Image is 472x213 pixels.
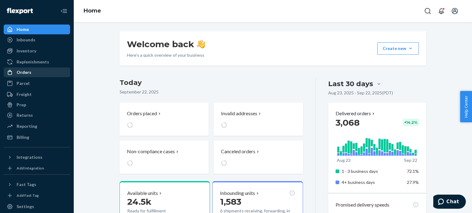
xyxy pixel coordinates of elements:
div: Home [17,26,29,32]
a: Returns [4,110,70,120]
p: Inbounding units [220,190,255,197]
span: 72.1% [407,169,419,174]
a: Freight [4,89,70,99]
div: Parcel [17,80,29,86]
div: Billing [17,134,29,140]
span: 1,583 [220,196,241,207]
div: Last 30 days [328,79,373,89]
div: Fast Tags [17,181,36,188]
a: Add Integration [4,165,70,172]
div: Add Fast Tag [17,193,39,198]
div: Inbounds [17,37,35,43]
button: Non-compliance cases [120,141,209,174]
p: Here’s a quick overview of your business [127,52,205,58]
div: Prep [17,102,26,108]
p: Sep 22 [404,157,417,163]
button: Integrations [4,152,70,162]
p: Invalid addresses [221,110,257,117]
div: Orders [17,69,31,75]
p: Promised delivery speeds [336,201,389,208]
p: Non-compliance cases [127,148,175,155]
a: Home [4,25,70,34]
h1: Welcome back [127,39,205,50]
iframe: Opens a widget where you can chat to one of our agents [433,195,466,210]
button: Open Search Box [422,5,434,17]
button: Open notifications [435,5,447,17]
button: Delivered orders [336,110,376,117]
a: Billing [4,132,70,142]
p: 1 - 3 business days [342,168,402,174]
span: 3,068 [336,117,360,128]
div: + 14.2 % [403,119,419,126]
button: Create new [377,42,419,55]
p: Canceled orders [221,148,255,155]
h3: Today [120,78,303,88]
p: September 22, 2025 [120,89,303,95]
a: Parcel [4,78,70,88]
div: Reporting [17,123,37,129]
div: Returns [17,112,33,118]
span: 27.9% [407,180,419,185]
div: Freight [17,91,32,97]
p: Aug 23, 2025 - Sep 22, 2025 ( PDT ) [328,90,393,96]
a: Add Fast Tag [4,192,70,199]
a: Settings [4,202,70,211]
a: Inventory [4,46,70,56]
button: Close Navigation [58,5,70,17]
div: Add Integration [17,165,44,171]
p: Available units [127,190,158,197]
span: 24.5k [127,196,151,207]
a: Reporting [4,121,70,131]
button: Invalid addresses [214,103,303,136]
p: Orders placed [127,110,157,117]
button: Orders placed [120,103,209,136]
button: Fast Tags [4,180,70,189]
p: 4+ business days [342,179,402,185]
ol: breadcrumbs [79,2,106,20]
p: Aug 23 [337,157,351,163]
div: Settings [17,203,34,210]
a: Home [84,7,101,14]
img: hand-wave emoji [197,40,205,48]
button: Canceled orders [214,141,303,174]
a: Inbounds [4,35,70,45]
img: Flexport logo [7,8,33,14]
a: Orders [4,67,70,77]
button: Help Center [460,91,472,122]
a: Prep [4,100,70,110]
div: Inventory [17,48,36,54]
div: Integrations [17,154,42,160]
button: Open account menu [449,5,461,17]
div: Replenishments [17,59,49,65]
a: Replenishments [4,57,70,67]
